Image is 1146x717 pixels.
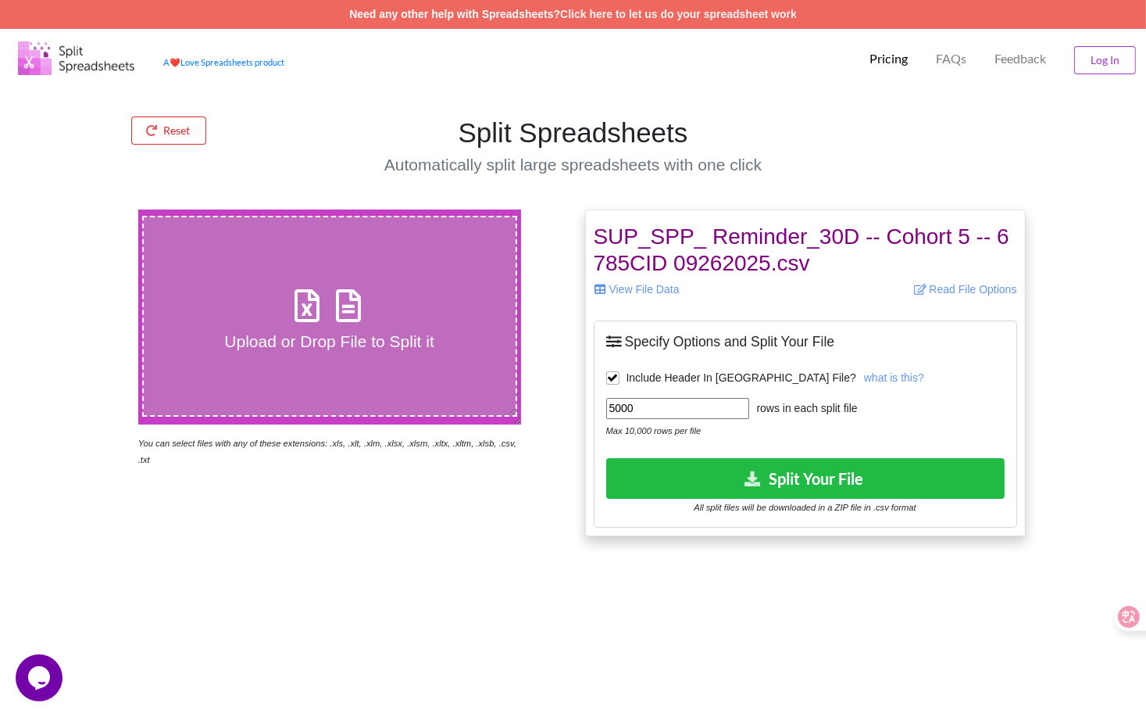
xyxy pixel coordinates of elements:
h1: Split Spreadsheets [292,117,854,149]
button: Split Your File [606,458,1005,498]
p: FAQs [936,51,966,67]
label: rows in each split file [749,400,858,417]
p: Read File Options [817,281,1017,297]
label: Include Header In [GEOGRAPHIC_DATA] File? [606,371,856,385]
i: Max 10,000 rows per file [606,426,702,436]
a: AheartLove Spreadsheets product [163,57,284,67]
span: heart [170,57,180,67]
a: Click here to let us do your spreadsheet work [560,8,797,20]
h2: SUP_SPP_ Reminder_30D -- Cohort 5 -- 6785CID 09262025.csv [594,224,1017,276]
span: Feedback [994,52,1046,65]
h4: Upload or Drop File to Split it [144,332,516,351]
h4: Automatically split large spreadsheets with one click [292,155,854,174]
h5: Specify Options and Split Your File [606,333,1005,350]
button: Log In [1074,46,1136,74]
p: View File Data [594,281,794,297]
span: what is this? [864,371,924,384]
p: Pricing [869,51,908,67]
i: All split files will be downloaded in a ZIP file in .csv format [694,503,916,512]
iframe: chat widget [16,654,66,701]
i: You can select files with any of these extensions: .xls, .xlt, .xlm, .xlsx, .xlsm, .xltx, .xltm, ... [138,439,516,464]
button: Reset [131,117,206,145]
img: Logo.png [18,41,135,75]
